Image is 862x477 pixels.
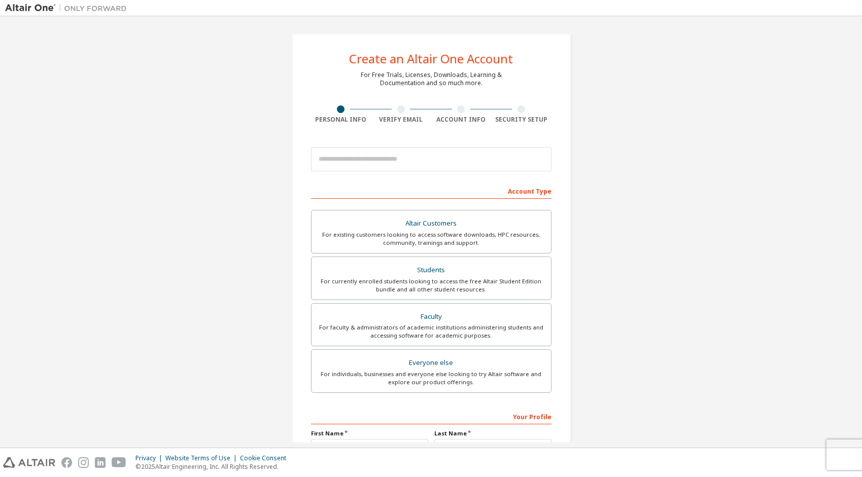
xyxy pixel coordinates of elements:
label: First Name [311,429,428,437]
div: Everyone else [318,356,545,370]
div: For individuals, businesses and everyone else looking to try Altair software and explore our prod... [318,370,545,386]
div: For existing customers looking to access software downloads, HPC resources, community, trainings ... [318,231,545,247]
div: Verify Email [371,116,431,124]
div: For Free Trials, Licenses, Downloads, Learning & Documentation and so much more. [361,71,502,87]
div: Altair Customers [318,216,545,231]
div: Website Terms of Use [165,454,240,462]
div: Students [318,263,545,277]
label: Last Name [434,429,551,437]
img: linkedin.svg [95,457,106,468]
p: © 2025 Altair Engineering, Inc. All Rights Reserved. [135,462,292,471]
div: Privacy [135,454,165,462]
div: Your Profile [311,408,551,424]
div: Account Type [311,182,551,199]
div: Personal Info [311,116,371,124]
div: Faculty [318,310,545,324]
div: For faculty & administrators of academic institutions administering students and accessing softwa... [318,323,545,340]
div: Cookie Consent [240,454,292,462]
div: For currently enrolled students looking to access the free Altair Student Edition bundle and all ... [318,277,545,293]
img: instagram.svg [78,457,89,468]
div: Account Info [431,116,492,124]
div: Security Setup [491,116,551,124]
img: altair_logo.svg [3,457,55,468]
img: youtube.svg [112,457,126,468]
div: Create an Altair One Account [349,53,513,65]
img: Altair One [5,3,132,13]
img: facebook.svg [61,457,72,468]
